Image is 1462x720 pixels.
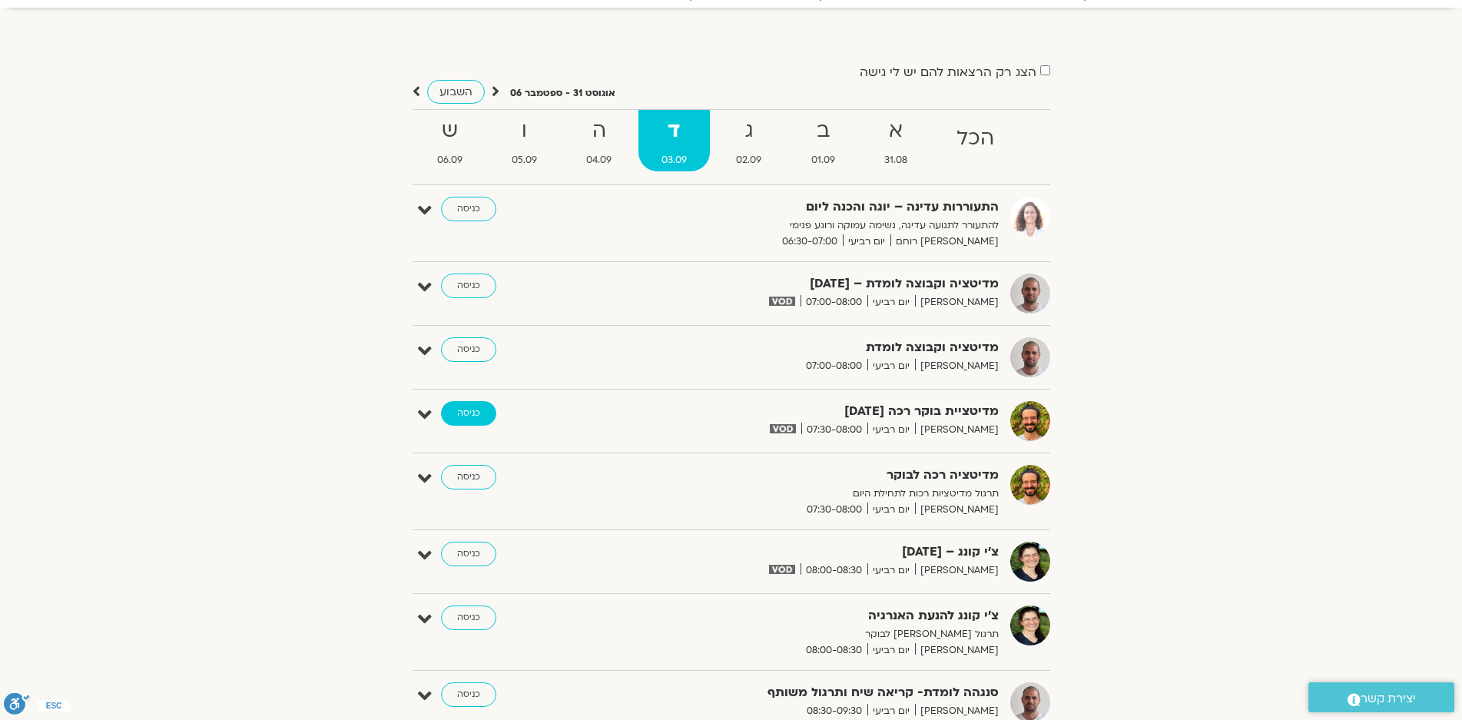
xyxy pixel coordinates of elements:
span: השבוע [439,85,472,99]
span: 01.09 [787,152,857,168]
a: ג02.09 [713,110,784,171]
strong: ש [414,114,486,148]
a: כניסה [441,606,496,630]
strong: הכל [933,121,1017,156]
span: 03.09 [638,152,710,168]
strong: ג [713,114,784,148]
p: תרגול מדיטציות רכות לתחילת היום [622,486,999,502]
a: ב01.09 [787,110,857,171]
strong: צ'י קונג – [DATE] [622,542,999,562]
img: vodicon [769,565,794,574]
span: 08:00-08:30 [801,562,867,579]
a: יצירת קשר [1308,682,1454,712]
strong: התעוררות עדינה – יוגה והכנה ליום [622,197,999,217]
p: תרגול [PERSON_NAME] לבוקר [622,626,999,642]
span: 07:30-08:00 [801,422,867,438]
a: ש06.09 [414,110,486,171]
span: 06.09 [414,152,486,168]
a: ד03.09 [638,110,710,171]
span: [PERSON_NAME] רוחם [890,234,999,250]
span: [PERSON_NAME] [915,358,999,374]
span: 08:00-08:30 [801,642,867,659]
span: יום רביעי [867,562,915,579]
a: כניסה [441,337,496,362]
span: 07:00-08:00 [801,294,867,310]
strong: מדיטציה וקבוצה לומדת [622,337,999,358]
span: יום רביעי [843,234,890,250]
strong: א [861,114,930,148]
a: כניסה [441,465,496,489]
span: יום רביעי [867,502,915,518]
span: יום רביעי [867,703,915,719]
strong: מדיטציה וקבוצה לומדת – [DATE] [622,274,999,294]
span: 04.09 [563,152,635,168]
span: [PERSON_NAME] [915,294,999,310]
span: יום רביעי [867,422,915,438]
span: יום רביעי [867,358,915,374]
strong: צ'י קונג להנעת האנרגיה [622,606,999,626]
strong: ו [489,114,560,148]
a: א31.08 [861,110,930,171]
strong: ב [787,114,857,148]
span: [PERSON_NAME] [915,642,999,659]
a: השבוע [427,80,485,104]
strong: מדיטציית בוקר רכה [DATE] [622,401,999,422]
span: 07:30-08:00 [801,502,867,518]
span: 06:30-07:00 [777,234,843,250]
a: הכל [933,110,1017,171]
span: יום רביעי [867,294,915,310]
a: ו05.09 [489,110,560,171]
p: להתעורר לתנועה עדינה, נשימה עמוקה ורוגע פנימי [622,217,999,234]
span: [PERSON_NAME] [915,502,999,518]
span: [PERSON_NAME] [915,562,999,579]
span: יום רביעי [867,642,915,659]
strong: ד [638,114,710,148]
strong: ה [563,114,635,148]
span: 31.08 [861,152,930,168]
a: כניסה [441,197,496,221]
a: כניסה [441,401,496,426]
a: כניסה [441,542,496,566]
span: 08:30-09:30 [801,703,867,719]
strong: סנגהה לומדת- קריאה שיח ותרגול משותף [622,682,999,703]
span: 02.09 [713,152,784,168]
img: vodicon [770,424,795,433]
img: vodicon [769,297,794,306]
span: [PERSON_NAME] [915,422,999,438]
label: הצג רק הרצאות להם יש לי גישה [860,65,1036,79]
span: 05.09 [489,152,560,168]
span: יצירת קשר [1361,688,1416,709]
a: ה04.09 [563,110,635,171]
a: כניסה [441,274,496,298]
p: אוגוסט 31 - ספטמבר 06 [510,85,615,101]
strong: מדיטציה רכה לבוקר [622,465,999,486]
a: כניסה [441,682,496,707]
span: 07:00-08:00 [801,358,867,374]
span: [PERSON_NAME] [915,703,999,719]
